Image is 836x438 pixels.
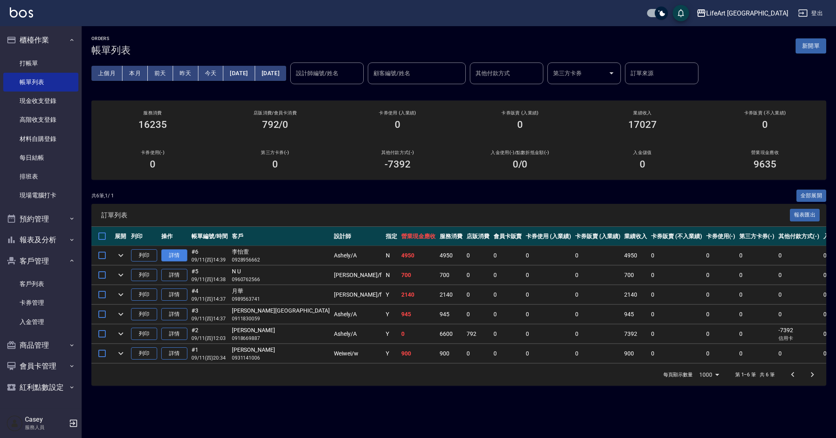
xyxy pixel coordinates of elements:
th: 第三方卡券(-) [737,227,776,246]
th: 服務消費 [438,227,465,246]
button: 前天 [148,66,173,81]
p: 0911830059 [232,315,330,322]
h2: 店販消費 /會員卡消費 [224,110,327,116]
th: 客戶 [230,227,332,246]
h2: 業績收入 [591,110,694,116]
h3: 0 /0 [513,159,528,170]
th: 卡券販賣 (入業績) [573,227,623,246]
button: 列印 [131,328,157,340]
button: 紅利點數設定 [3,377,78,398]
td: 0 [649,305,704,324]
p: 服務人員 [25,424,67,431]
button: expand row [115,308,127,320]
button: [DATE] [255,66,286,81]
td: 700 [399,266,438,285]
button: 全部展開 [796,190,827,202]
a: 詳情 [161,347,187,360]
button: 列印 [131,269,157,282]
td: 0 [524,285,573,304]
p: 每頁顯示數量 [663,371,693,378]
h3: 0 [272,159,278,170]
button: expand row [115,328,127,340]
h2: 卡券販賣 (不入業績) [714,110,816,116]
th: 展開 [113,227,129,246]
td: 6600 [438,324,465,344]
td: Ashely /A [332,246,384,265]
a: 卡券管理 [3,293,78,312]
td: #1 [189,344,230,363]
td: 7392 [622,324,649,344]
a: 報表匯出 [790,211,820,219]
th: 帳單編號/時間 [189,227,230,246]
td: 0 [491,305,524,324]
a: 材料自購登錄 [3,130,78,148]
td: Y [384,285,399,304]
h3: 16235 [138,119,167,130]
td: #2 [189,324,230,344]
td: 0 [524,246,573,265]
td: 0 [573,305,623,324]
h2: 第三方卡券(-) [224,150,327,155]
a: 排班表 [3,167,78,186]
div: LifeArt [GEOGRAPHIC_DATA] [706,8,788,18]
button: 列印 [131,249,157,262]
td: 0 [776,266,821,285]
p: 第 1–6 筆 共 6 筆 [735,371,775,378]
h3: 792/0 [262,119,289,130]
td: 0 [491,324,524,344]
th: 卡券使用 (入業績) [524,227,573,246]
a: 高階收支登錄 [3,110,78,129]
h2: 營業現金應收 [714,150,816,155]
div: N U [232,267,330,276]
button: 會員卡管理 [3,355,78,377]
td: 0 [573,324,623,344]
td: 0 [776,285,821,304]
td: 0 [649,266,704,285]
td: #6 [189,246,230,265]
td: 0 [776,305,821,324]
p: 09/11 (四) 14:37 [191,295,228,303]
button: 櫃檯作業 [3,29,78,51]
p: 共 6 筆, 1 / 1 [91,192,114,199]
h2: 卡券使用 (入業績) [346,110,449,116]
h2: ORDERS [91,36,131,41]
th: 操作 [159,227,189,246]
h3: 服務消費 [101,110,204,116]
h3: 17027 [628,119,657,130]
button: 報表及分析 [3,229,78,250]
h3: 0 [762,119,768,130]
td: 0 [573,285,623,304]
button: expand row [115,249,127,261]
td: 0 [465,285,491,304]
p: 0931141006 [232,354,330,362]
td: 0 [704,324,738,344]
th: 卡券使用(-) [704,227,738,246]
button: Open [605,67,618,80]
th: 店販消費 [465,227,491,246]
button: expand row [115,288,127,301]
h3: 9635 [754,159,776,170]
div: 月華 [232,287,330,295]
td: 0 [524,266,573,285]
p: 0960762566 [232,276,330,283]
td: Y [384,344,399,363]
p: 0989563741 [232,295,330,303]
th: 列印 [129,227,159,246]
td: 4950 [399,246,438,265]
td: 0 [704,246,738,265]
a: 詳情 [161,269,187,282]
td: 0 [465,344,491,363]
h3: 0 [640,159,645,170]
th: 業績收入 [622,227,649,246]
td: 0 [573,246,623,265]
td: 900 [438,344,465,363]
a: 客戶列表 [3,275,78,293]
td: 2140 [399,285,438,304]
td: 2140 [622,285,649,304]
th: 營業現金應收 [399,227,438,246]
th: 指定 [384,227,399,246]
h3: -7392 [385,159,411,170]
h2: 其他付款方式(-) [346,150,449,155]
a: 現金收支登錄 [3,92,78,110]
button: 昨天 [173,66,198,81]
